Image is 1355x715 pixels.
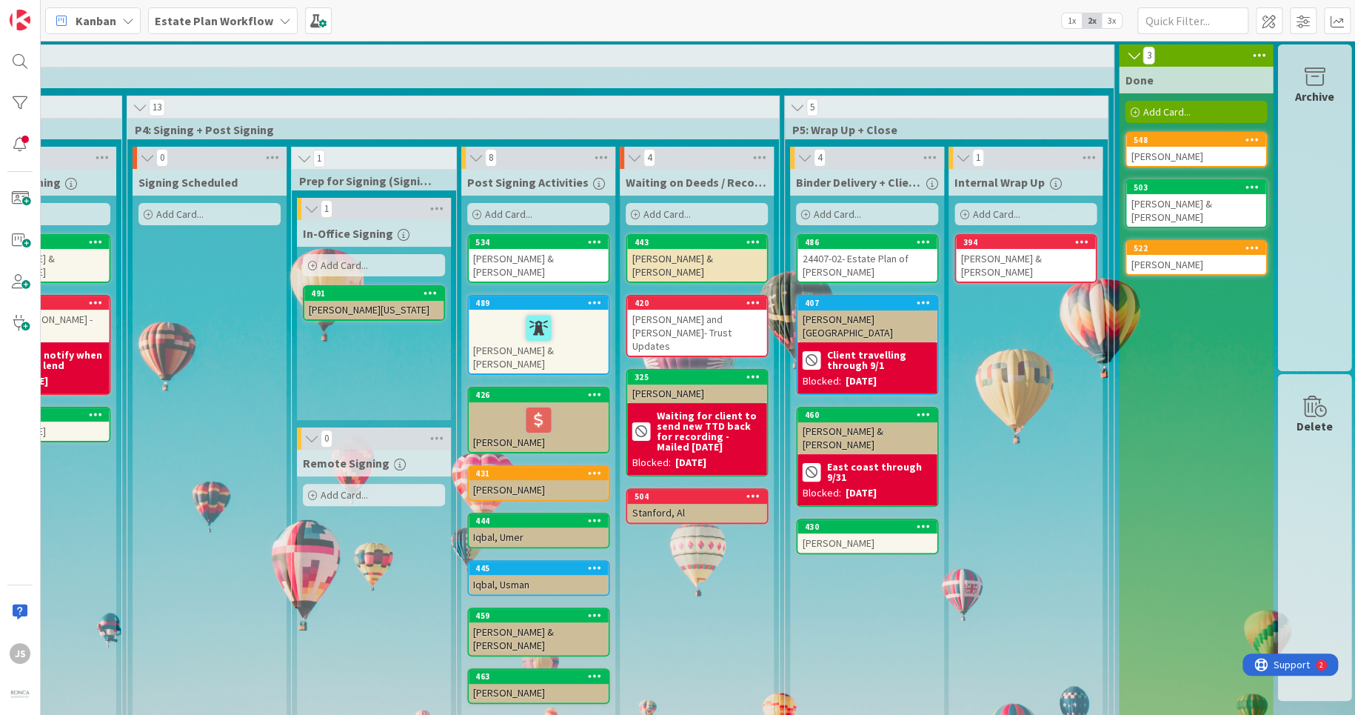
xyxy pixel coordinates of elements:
[469,683,608,702] div: [PERSON_NAME]
[814,207,861,221] span: Add Card...
[469,514,608,547] div: 444Iqbal, Umer
[627,296,766,310] div: 420
[475,516,608,526] div: 444
[804,237,937,247] div: 486
[804,410,937,420] div: 460
[1133,243,1265,253] div: 522
[634,237,766,247] div: 443
[1126,194,1265,227] div: [PERSON_NAME] & [PERSON_NAME]
[156,207,204,221] span: Add Card...
[469,388,608,452] div: 426[PERSON_NAME]
[963,237,1095,247] div: 394
[1297,417,1333,435] div: Delete
[675,455,706,470] div: [DATE]
[299,173,438,188] span: Prep for Signing (Signing This Week)
[956,236,1095,282] div: 394[PERSON_NAME] & [PERSON_NAME]
[626,175,768,190] span: Waiting on Deeds / Records
[76,12,116,30] span: Kanban
[155,13,273,28] b: Estate Plan Workflow
[1295,87,1334,105] div: Archive
[156,149,168,167] span: 0
[634,372,766,382] div: 325
[1133,135,1265,145] div: 548
[77,6,81,18] div: 2
[634,491,766,502] div: 504
[475,298,608,308] div: 489
[1126,133,1265,166] div: 548[PERSON_NAME]
[797,236,937,249] div: 486
[627,236,766,249] div: 443
[321,488,368,502] span: Add Card...
[797,310,937,342] div: [PERSON_NAME][GEOGRAPHIC_DATA]
[475,671,608,682] div: 463
[10,643,30,664] div: JS
[469,514,608,528] div: 444
[1082,13,1102,28] span: 2x
[469,467,608,480] div: 431
[802,485,840,501] div: Blocked:
[797,249,937,282] div: 24407-02- Estate Plan of [PERSON_NAME]
[135,122,760,137] span: P4: Signing + Post Signing
[303,456,389,470] span: Remote Signing
[627,249,766,282] div: [PERSON_NAME] & [PERSON_NAME]
[469,296,608,310] div: 489
[311,288,444,299] div: 491
[627,490,766,522] div: 504Stanford, Al
[469,575,608,594] div: Iqbal, Usman
[797,520,937,553] div: 430[PERSON_NAME]
[469,480,608,499] div: [PERSON_NAME]
[792,122,1089,137] span: P5: Wrap Up + Close
[797,296,937,310] div: 407
[634,298,766,308] div: 420
[797,296,937,342] div: 407[PERSON_NAME][GEOGRAPHIC_DATA]
[10,10,30,30] img: Visit kanbanzone.com
[643,207,691,221] span: Add Card...
[321,200,332,218] span: 1
[138,175,238,190] span: Signing Scheduled
[1137,7,1248,34] input: Quick Filter...
[469,670,608,683] div: 463
[802,373,840,389] div: Blocked:
[475,390,608,400] div: 426
[469,562,608,594] div: 445Iqbal, Usman
[475,237,608,247] div: 534
[321,430,332,448] span: 0
[304,300,444,319] div: [PERSON_NAME][US_STATE]
[469,236,608,282] div: 534[PERSON_NAME] & [PERSON_NAME]
[796,175,922,190] span: Binder Delivery + Client Wrap ($$ Line)
[627,503,766,522] div: Stanford, Al
[797,520,937,533] div: 430
[627,236,766,282] div: 443[PERSON_NAME] & [PERSON_NAME]
[627,490,766,503] div: 504
[956,249,1095,282] div: [PERSON_NAME] & [PERSON_NAME]
[797,408,937,454] div: 460[PERSON_NAME] & [PERSON_NAME]
[149,99,165,116] span: 13
[475,611,608,621] div: 459
[304,287,444,319] div: 491[PERSON_NAME][US_STATE]
[956,236,1095,249] div: 394
[643,149,655,167] span: 4
[954,175,1045,190] span: Internal Wrap Up
[656,410,762,452] b: Waiting for client to send new TTD back for recording - Mailed [DATE]
[1126,255,1265,274] div: [PERSON_NAME]
[627,310,766,356] div: [PERSON_NAME] and [PERSON_NAME]- Trust Updates
[469,609,608,622] div: 459
[469,402,608,452] div: [PERSON_NAME]
[485,149,497,167] span: 8
[1126,181,1265,227] div: 503[PERSON_NAME] & [PERSON_NAME]
[313,150,325,167] span: 1
[469,467,608,499] div: 431[PERSON_NAME]
[469,562,608,575] div: 445
[485,207,532,221] span: Add Card...
[627,370,766,403] div: 325[PERSON_NAME]
[632,455,670,470] div: Blocked:
[467,175,589,190] span: Post Signing Activities
[304,287,444,300] div: 491
[1125,73,1153,87] span: Done
[627,296,766,356] div: 420[PERSON_NAME] and [PERSON_NAME]- Trust Updates
[845,373,876,389] div: [DATE]
[475,468,608,479] div: 431
[845,485,876,501] div: [DATE]
[469,609,608,655] div: 459[PERSON_NAME] & [PERSON_NAME]
[469,670,608,702] div: 463[PERSON_NAME]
